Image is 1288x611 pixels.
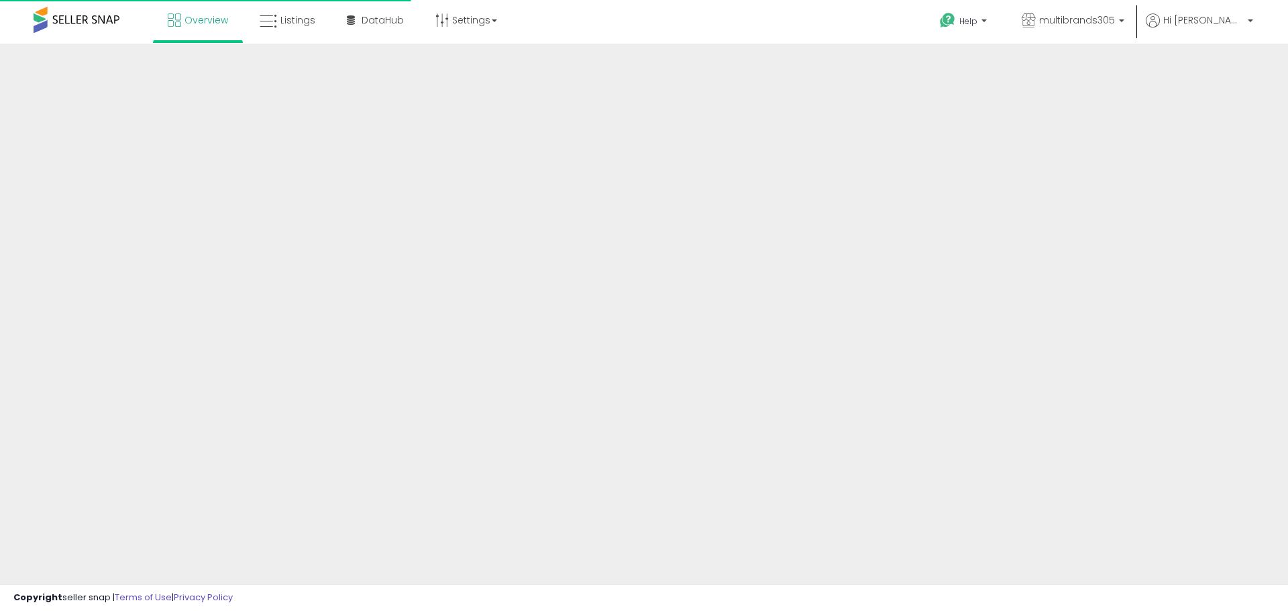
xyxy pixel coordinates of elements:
[1039,13,1115,27] span: multibrands305
[939,12,956,29] i: Get Help
[13,591,62,604] strong: Copyright
[13,592,233,604] div: seller snap | |
[174,591,233,604] a: Privacy Policy
[1163,13,1244,27] span: Hi [PERSON_NAME]
[959,15,977,27] span: Help
[929,2,1000,44] a: Help
[280,13,315,27] span: Listings
[1146,13,1253,44] a: Hi [PERSON_NAME]
[362,13,404,27] span: DataHub
[115,591,172,604] a: Terms of Use
[184,13,228,27] span: Overview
